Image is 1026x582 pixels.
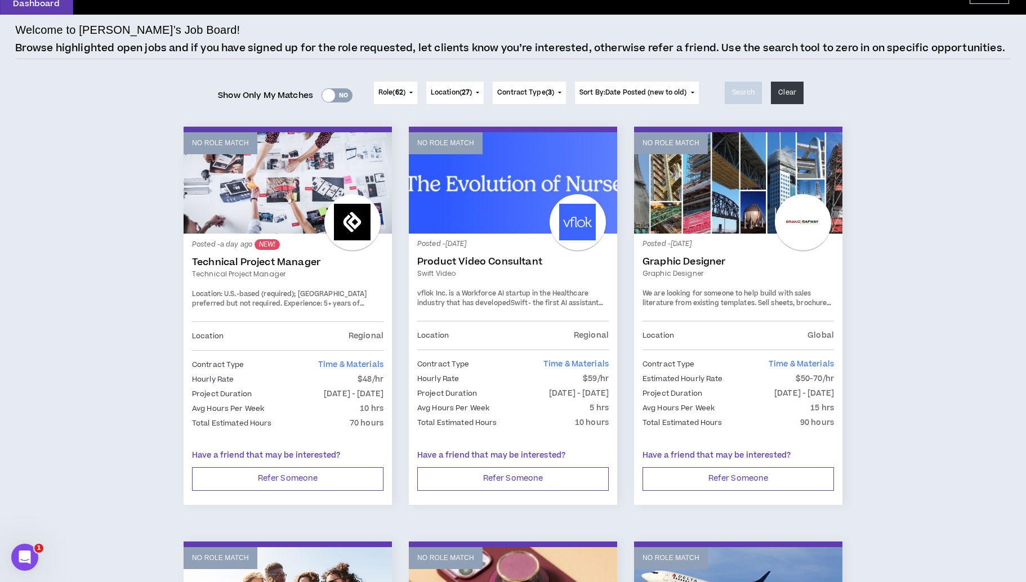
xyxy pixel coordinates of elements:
span: 27 [462,88,470,97]
button: Refer Someone [417,467,609,491]
p: Total Estimated Hours [417,417,497,429]
p: Browse highlighted open jobs and if you have signed up for the role requested, let clients know y... [15,41,1005,56]
p: 10 hours [575,417,609,429]
a: Product Video Consultant [417,256,609,267]
a: Technical Project Manager [192,257,383,268]
span: We are looking for someone to help build with sales literature from existing templates. Sell shee... [643,289,833,328]
span: 1 [34,544,43,553]
span: 62 [395,88,403,97]
h4: Welcome to [PERSON_NAME]’s Job Board! [15,21,240,38]
p: Have a friend that may be interested? [643,450,834,462]
span: Sort By: Date Posted (new to old) [579,88,687,97]
a: Technical Project Manager [192,269,383,279]
p: 10 hrs [360,402,383,415]
p: 15 hrs [810,402,834,414]
span: Time & Materials [543,359,609,370]
p: Hourly Rate [417,373,459,385]
p: Posted - a day ago [192,239,383,250]
p: Global [808,329,834,342]
button: Clear [771,82,804,104]
p: Posted - [DATE] [417,239,609,249]
span: Location ( ) [431,88,472,98]
sup: NEW! [255,239,280,250]
a: No Role Match [634,132,842,234]
span: U.S.-based (required); [GEOGRAPHIC_DATA] preferred but not required. [192,289,367,309]
p: No Role Match [417,553,474,563]
button: Search [725,82,762,104]
button: Sort By:Date Posted (new to old) [575,82,699,104]
p: Location [417,329,449,342]
p: Avg Hours Per Week [192,402,264,415]
span: Time & Materials [318,359,383,370]
span: Contract Type ( ) [497,88,554,98]
a: Swift [511,298,528,308]
p: Have a friend that may be interested? [192,450,383,462]
span: Location: [192,289,222,299]
p: Project Duration [192,388,252,400]
p: 5 hrs [590,402,609,414]
span: Experience: [284,299,322,308]
p: Location [643,329,674,342]
p: Avg Hours Per Week [643,402,715,414]
p: [DATE] - [DATE] [324,388,383,400]
span: 3 [548,88,552,97]
p: Total Estimated Hours [643,417,722,429]
button: Refer Someone [643,467,834,491]
p: Posted - [DATE] [643,239,834,249]
p: Hourly Rate [192,373,234,386]
p: Have a friend that may be interested? [417,450,609,462]
a: Graphic Designer [643,268,834,279]
p: No Role Match [643,553,699,563]
p: Location [192,330,224,342]
p: Total Estimated Hours [192,417,272,429]
p: 70 hours [350,417,383,429]
p: No Role Match [643,138,699,149]
a: No Role Match [409,132,617,234]
span: Role ( ) [378,88,405,98]
p: $50-70/hr [796,373,834,385]
p: Contract Type [192,359,244,371]
p: Estimated Hourly Rate [643,373,723,385]
p: Regional [574,329,609,342]
iframe: Intercom live chat [11,544,38,571]
button: Role(62) [374,82,417,104]
p: Project Duration [643,387,702,400]
a: Graphic Designer [643,256,834,267]
p: No Role Match [192,138,249,149]
p: $59/hr [583,373,609,385]
button: Refer Someone [192,467,383,491]
p: Avg Hours Per Week [417,402,489,414]
p: Contract Type [417,358,470,370]
button: Contract Type(3) [493,82,566,104]
p: Regional [349,330,383,342]
span: Time & Materials [769,359,834,370]
span: vflok Inc. is a Workforce AI startup in the Healthcare industry that has developed [417,289,588,308]
p: No Role Match [192,553,249,563]
a: Swift video [417,268,609,279]
span: Show Only My Matches [218,87,313,104]
p: Contract Type [643,358,695,370]
p: [DATE] - [DATE] [549,387,609,400]
p: 90 hours [800,417,834,429]
p: No Role Match [417,138,474,149]
p: Project Duration [417,387,477,400]
a: No Role Match [184,132,392,234]
p: $48/hr [358,373,383,386]
button: Location(27) [426,82,484,104]
p: [DATE] - [DATE] [774,387,834,400]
